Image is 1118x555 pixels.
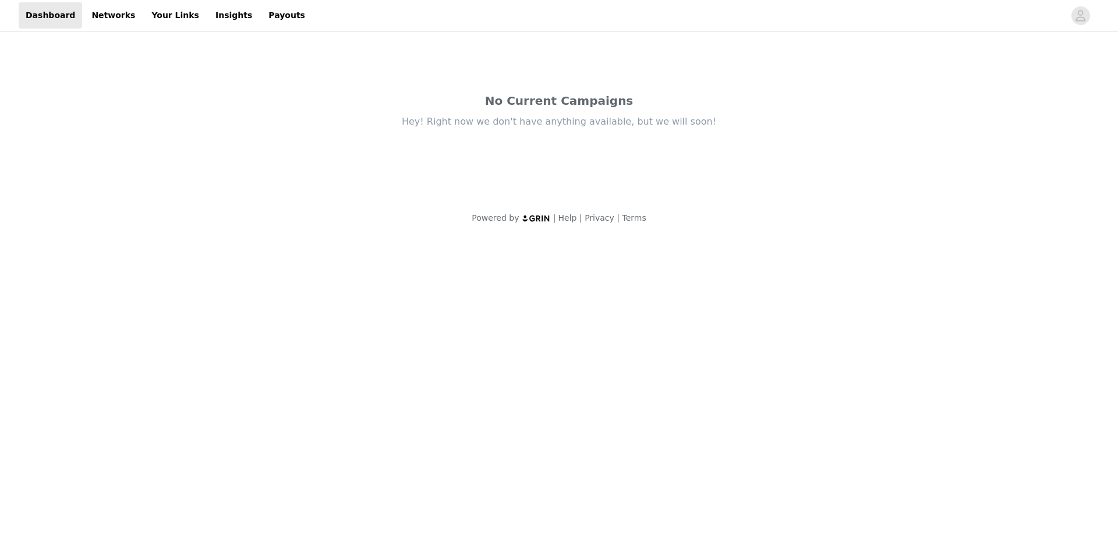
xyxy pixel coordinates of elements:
[558,213,577,222] a: Help
[472,213,519,222] span: Powered by
[314,92,804,109] div: No Current Campaigns
[522,214,551,222] img: logo
[84,2,142,29] a: Networks
[617,213,620,222] span: |
[208,2,259,29] a: Insights
[144,2,206,29] a: Your Links
[19,2,82,29] a: Dashboard
[585,213,614,222] a: Privacy
[1075,6,1086,25] div: avatar
[314,115,804,128] div: Hey! Right now we don't have anything available, but we will soon!
[622,213,646,222] a: Terms
[579,213,582,222] span: |
[261,2,312,29] a: Payouts
[553,213,556,222] span: |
